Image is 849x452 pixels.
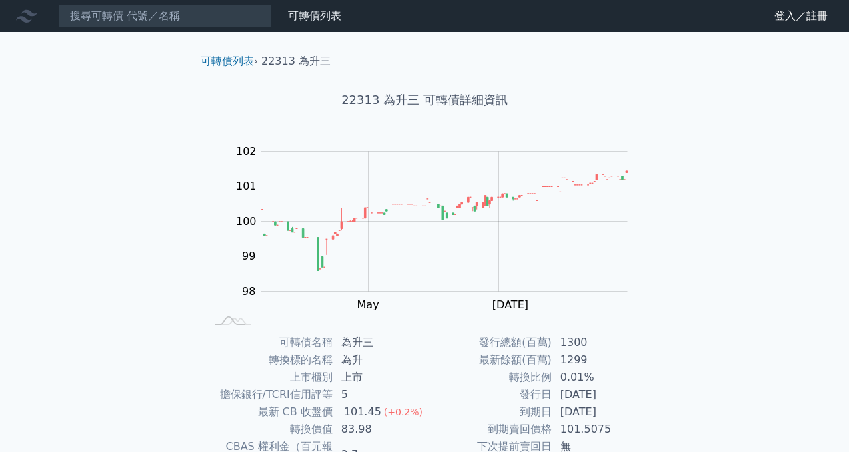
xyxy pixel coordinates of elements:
[552,334,644,351] td: 1300
[261,53,331,69] li: 22313 為升三
[552,421,644,438] td: 101.5075
[221,145,648,311] g: Chart
[206,403,333,421] td: 最新 CB 收盤價
[236,145,257,158] tspan: 102
[236,180,257,192] tspan: 101
[764,5,838,27] a: 登入／註冊
[492,298,528,311] tspan: [DATE]
[59,5,272,27] input: 搜尋可轉債 代號／名稱
[425,351,552,369] td: 最新餘額(百萬)
[357,298,379,311] tspan: May
[206,369,333,386] td: 上市櫃別
[425,386,552,403] td: 發行日
[206,421,333,438] td: 轉換價值
[552,386,644,403] td: [DATE]
[552,369,644,386] td: 0.01%
[236,215,257,228] tspan: 100
[425,369,552,386] td: 轉換比例
[425,334,552,351] td: 發行總額(百萬)
[333,386,425,403] td: 5
[242,285,255,298] tspan: 98
[425,403,552,421] td: 到期日
[242,250,255,262] tspan: 99
[552,351,644,369] td: 1299
[552,403,644,421] td: [DATE]
[425,421,552,438] td: 到期賣回價格
[341,404,384,420] div: 101.45
[384,407,423,417] span: (+0.2%)
[206,351,333,369] td: 轉換標的名稱
[201,55,254,67] a: 可轉債列表
[333,421,425,438] td: 83.98
[206,386,333,403] td: 擔保銀行/TCRI信用評等
[190,91,660,109] h1: 22313 為升三 可轉債詳細資訊
[333,369,425,386] td: 上市
[288,9,341,22] a: 可轉債列表
[206,334,333,351] td: 可轉債名稱
[261,171,627,271] g: Series
[201,53,258,69] li: ›
[333,334,425,351] td: 為升三
[333,351,425,369] td: 為升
